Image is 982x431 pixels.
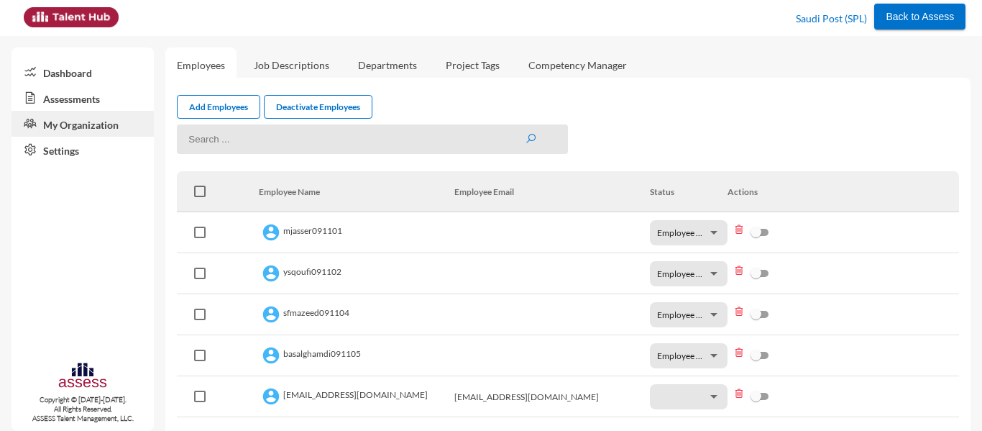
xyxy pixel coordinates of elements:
[657,227,714,238] span: Employee User
[517,47,638,83] a: Competency Manager
[259,294,454,335] td: sfmazeed091104
[259,171,454,212] th: Employee Name
[886,11,954,22] span: Back to Assess
[259,335,454,376] td: basalghamdi091105
[264,95,372,119] a: Deactivate Employees
[259,376,454,417] td: [EMAIL_ADDRESS][DOMAIN_NAME]
[259,253,454,294] td: ysqoufi091102
[58,361,107,392] img: assesscompany-logo.png
[728,171,959,212] th: Actions
[796,7,867,30] p: Saudi Post (SPL)
[177,124,568,154] input: Search ...
[454,171,650,212] th: Employee Email
[454,376,650,417] td: [EMAIL_ADDRESS][DOMAIN_NAME]
[657,350,714,361] span: Employee User
[657,268,714,279] span: Employee User
[12,59,154,85] a: Dashboard
[177,95,260,119] a: Add Employees
[650,171,728,212] th: Status
[165,47,237,83] a: Employees
[434,47,511,83] a: Project Tags
[12,137,154,163] a: Settings
[874,7,965,23] a: Back to Assess
[347,47,428,83] a: Departments
[259,212,454,253] td: mjasser091101
[242,47,341,83] a: Job Descriptions
[12,85,154,111] a: Assessments
[12,111,154,137] a: My Organization
[657,309,714,320] span: Employee User
[874,4,965,30] button: Back to Assess
[12,395,154,423] p: Copyright © [DATE]-[DATE]. All Rights Reserved. ASSESS Talent Management, LLC.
